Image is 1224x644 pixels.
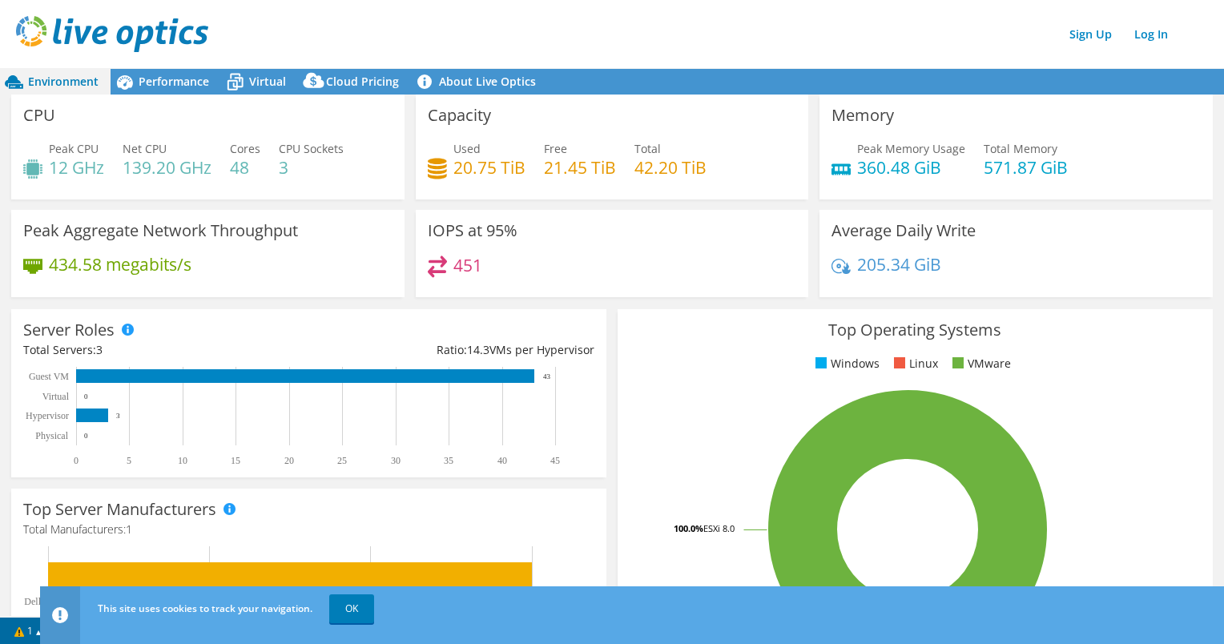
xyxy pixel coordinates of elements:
text: 3 [116,412,120,420]
h4: 42.20 TiB [634,159,707,176]
h3: Memory [831,107,894,124]
span: 14.3 [467,342,489,357]
span: Virtual [249,74,286,89]
h4: 3 [279,159,344,176]
li: Linux [890,355,938,372]
span: Total Memory [984,141,1057,156]
h3: Server Roles [23,321,115,339]
img: live_optics_svg.svg [16,16,208,52]
h4: 360.48 GiB [857,159,965,176]
h3: Capacity [428,107,491,124]
h3: Average Daily Write [831,222,976,239]
h3: CPU [23,107,55,124]
h4: 434.58 megabits/s [49,256,191,273]
text: 5 [127,455,131,466]
h3: IOPS at 95% [428,222,517,239]
h3: Top Server Manufacturers [23,501,216,518]
span: This site uses cookies to track your navigation. [98,602,312,615]
h4: 20.75 TiB [453,159,525,176]
a: Sign Up [1061,22,1120,46]
span: Peak Memory Usage [857,141,965,156]
tspan: ESXi 8.0 [703,522,735,534]
text: 43 [543,372,551,380]
text: 10 [178,455,187,466]
text: 25 [337,455,347,466]
text: 40 [497,455,507,466]
text: 20 [284,455,294,466]
text: 0 [74,455,79,466]
text: 45 [550,455,560,466]
text: 0 [84,392,88,400]
text: Hypervisor [26,410,69,421]
span: CPU Sockets [279,141,344,156]
span: Cloud Pricing [326,74,399,89]
text: 0 [84,432,88,440]
span: Environment [28,74,99,89]
span: Free [544,141,567,156]
span: Used [453,141,481,156]
a: Log In [1126,22,1176,46]
span: 3 [96,342,103,357]
text: 35 [444,455,453,466]
span: Total [634,141,661,156]
a: 1 [3,621,53,641]
h3: Top Operating Systems [630,321,1201,339]
h4: 571.87 GiB [984,159,1068,176]
text: 15 [231,455,240,466]
tspan: 100.0% [674,522,703,534]
li: Windows [811,355,880,372]
div: Total Servers: [23,341,308,359]
text: Physical [35,430,68,441]
h4: Total Manufacturers: [23,521,594,538]
h4: 12 GHz [49,159,104,176]
h4: 48 [230,159,260,176]
h4: 205.34 GiB [857,256,941,273]
a: OK [329,594,374,623]
li: VMware [948,355,1011,372]
text: Dell [24,596,41,607]
a: About Live Optics [411,69,548,95]
h4: 451 [453,256,482,274]
span: Peak CPU [49,141,99,156]
h4: 139.20 GHz [123,159,211,176]
span: 1 [126,521,132,537]
h4: 21.45 TiB [544,159,616,176]
span: Net CPU [123,141,167,156]
span: Cores [230,141,260,156]
h3: Peak Aggregate Network Throughput [23,222,298,239]
text: Virtual [42,391,70,402]
text: Guest VM [29,371,69,382]
div: Ratio: VMs per Hypervisor [308,341,594,359]
span: Performance [139,74,209,89]
text: 30 [391,455,401,466]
